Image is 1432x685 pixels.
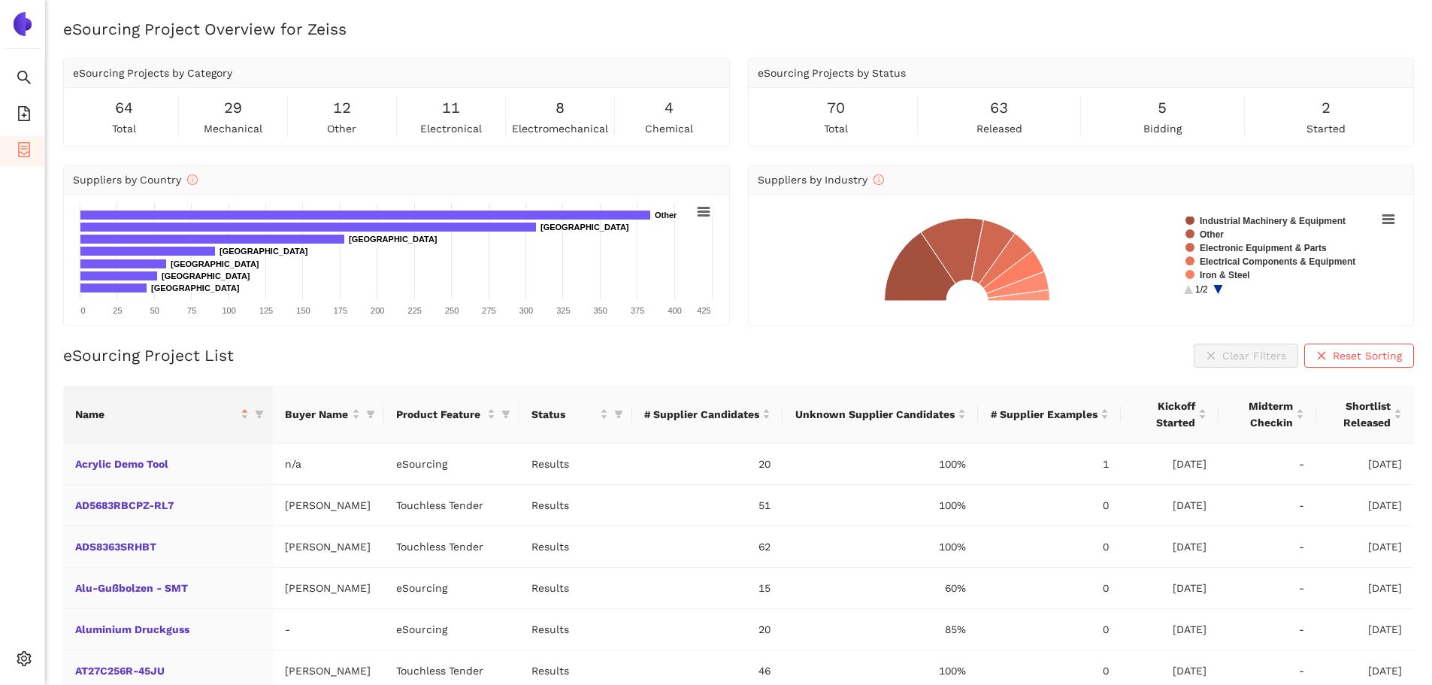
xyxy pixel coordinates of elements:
[697,306,710,315] text: 425
[73,174,198,186] span: Suppliers by Country
[366,410,375,419] span: filter
[632,444,783,485] td: 20
[758,174,884,186] span: Suppliers by Industry
[1195,284,1208,295] text: 1/2
[1219,386,1316,444] th: this column's title is Midterm Checkin,this column is sortable
[113,306,122,315] text: 25
[115,96,133,120] span: 64
[1231,398,1293,431] span: Midterm Checkin
[162,271,250,280] text: [GEOGRAPHIC_DATA]
[1219,444,1316,485] td: -
[363,403,378,426] span: filter
[445,306,459,315] text: 250
[1316,350,1327,362] span: close
[632,526,783,568] td: 62
[75,406,238,423] span: Name
[531,406,597,423] span: Status
[349,235,437,244] text: [GEOGRAPHIC_DATA]
[519,609,632,650] td: Results
[384,485,519,526] td: Touchless Tender
[255,410,264,419] span: filter
[644,406,760,423] span: # Supplier Candidates
[396,406,484,423] span: Product Feature
[273,485,384,526] td: [PERSON_NAME]
[1219,609,1316,650] td: -
[1219,568,1316,609] td: -
[783,485,978,526] td: 100%
[1316,485,1414,526] td: [DATE]
[420,120,482,137] span: electronical
[224,96,242,120] span: 29
[668,306,681,315] text: 400
[273,526,384,568] td: [PERSON_NAME]
[63,18,1414,40] h2: eSourcing Project Overview for Zeiss
[1333,347,1402,364] span: Reset Sorting
[631,306,644,315] text: 375
[273,444,384,485] td: n/a
[273,568,384,609] td: [PERSON_NAME]
[327,120,356,137] span: other
[273,609,384,650] td: -
[665,96,674,120] span: 4
[273,386,384,444] th: this column's title is Buyer Name,this column is sortable
[63,344,234,366] h2: eSourcing Project List
[1316,444,1414,485] td: [DATE]
[1121,386,1219,444] th: this column's title is Kickoff Started,this column is sortable
[632,485,783,526] td: 51
[17,101,32,131] span: file-add
[11,12,35,36] img: Logo
[151,283,240,292] text: [GEOGRAPHIC_DATA]
[614,410,623,419] span: filter
[978,609,1121,650] td: 0
[978,568,1121,609] td: 0
[334,306,347,315] text: 175
[990,406,1097,423] span: # Supplier Examples
[1328,398,1391,431] span: Shortlist Released
[1121,609,1219,650] td: [DATE]
[873,174,884,185] span: info-circle
[1158,96,1167,120] span: 5
[1133,398,1195,431] span: Kickoff Started
[17,646,32,676] span: setting
[758,67,906,79] span: eSourcing Projects by Status
[594,306,607,315] text: 350
[482,306,495,315] text: 275
[222,306,235,315] text: 100
[632,609,783,650] td: 20
[73,67,232,79] span: eSourcing Projects by Category
[187,306,196,315] text: 75
[150,306,159,315] text: 50
[519,386,632,444] th: this column's title is Status,this column is sortable
[1143,120,1182,137] span: bidding
[519,568,632,609] td: Results
[408,306,422,315] text: 225
[611,403,626,426] span: filter
[556,96,565,120] span: 8
[442,96,460,120] span: 11
[1200,243,1327,253] text: Electronic Equipment & Parts
[990,96,1008,120] span: 63
[1316,526,1414,568] td: [DATE]
[17,137,32,167] span: container
[252,403,267,426] span: filter
[384,568,519,609] td: eSourcing
[978,386,1121,444] th: this column's title is # Supplier Examples,this column is sortable
[1200,216,1346,226] text: Industrial Machinery & Equipment
[1321,96,1331,120] span: 2
[384,609,519,650] td: eSourcing
[978,444,1121,485] td: 1
[976,120,1022,137] span: released
[333,96,351,120] span: 12
[783,609,978,650] td: 85%
[519,306,533,315] text: 300
[501,410,510,419] span: filter
[512,120,608,137] span: electromechanical
[219,247,308,256] text: [GEOGRAPHIC_DATA]
[204,120,262,137] span: mechanical
[384,444,519,485] td: eSourcing
[632,568,783,609] td: 15
[632,386,783,444] th: this column's title is # Supplier Candidates,this column is sortable
[187,174,198,185] span: info-circle
[978,526,1121,568] td: 0
[824,120,848,137] span: total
